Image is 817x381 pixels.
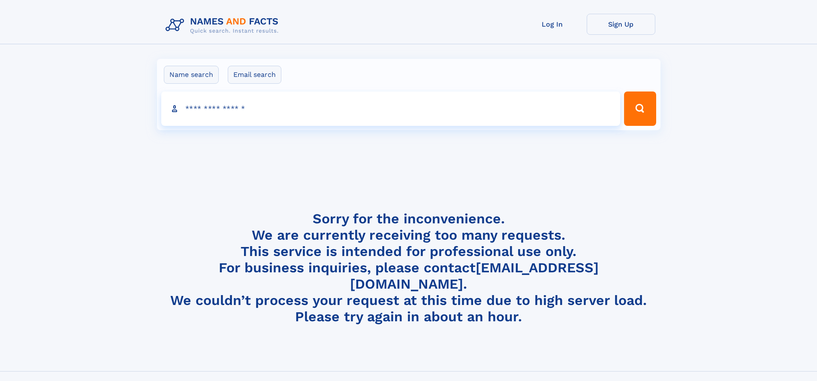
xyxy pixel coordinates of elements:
[518,14,587,35] a: Log In
[228,66,281,84] label: Email search
[161,91,621,126] input: search input
[624,91,656,126] button: Search Button
[350,259,599,292] a: [EMAIL_ADDRESS][DOMAIN_NAME]
[587,14,655,35] a: Sign Up
[164,66,219,84] label: Name search
[162,14,286,37] img: Logo Names and Facts
[162,210,655,325] h4: Sorry for the inconvenience. We are currently receiving too many requests. This service is intend...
